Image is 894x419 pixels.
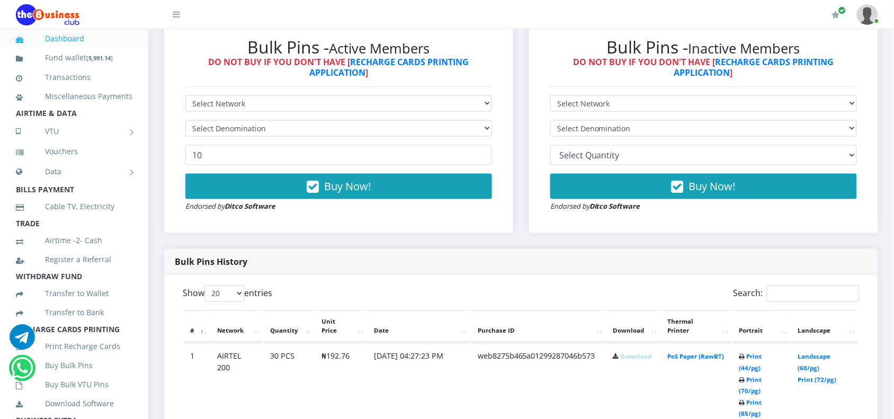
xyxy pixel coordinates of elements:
[185,37,492,57] h2: Bulk Pins -
[16,228,132,253] a: Airtime -2- Cash
[211,310,263,343] th: Network: activate to sort column ascending
[329,39,430,58] small: Active Members
[10,332,35,350] a: Chat for support
[832,11,840,19] i: Renew/Upgrade Subscription
[185,145,492,165] input: Enter Quantity
[674,56,834,78] a: RECHARGE CARDS PRINTING APPLICATION
[225,201,275,211] strong: Ditco Software
[16,334,132,359] a: Print Recharge Cards
[661,310,732,343] th: Thermal Printer: activate to sort column ascending
[689,179,736,193] span: Buy Now!
[204,286,244,302] select: Showentries
[16,4,79,25] img: Logo
[264,310,314,343] th: Quantity: activate to sort column ascending
[16,26,132,51] a: Dashboard
[574,56,834,78] strong: DO NOT BUY IF YOU DON'T HAVE [ ]
[183,286,272,302] label: Show entries
[16,391,132,416] a: Download Software
[733,310,791,343] th: Portrait: activate to sort column ascending
[16,158,132,185] a: Data
[11,363,33,381] a: Chat for support
[315,310,367,343] th: Unit Price: activate to sort column ascending
[368,310,470,343] th: Date: activate to sort column ascending
[184,310,210,343] th: #: activate to sort column descending
[668,353,725,361] a: PoS Paper (RawBT)
[550,174,857,199] button: Buy Now!
[309,56,469,78] a: RECHARGE CARDS PRINTING APPLICATION
[739,399,762,418] a: Print (85/pg)
[16,84,132,109] a: Miscellaneous Payments
[471,310,606,343] th: Purchase ID: activate to sort column ascending
[16,372,132,397] a: Buy Bulk VTU Pins
[798,353,830,372] a: Landscape (60/pg)
[791,310,859,343] th: Landscape: activate to sort column ascending
[589,201,640,211] strong: Ditco Software
[16,247,132,272] a: Register a Referral
[16,139,132,164] a: Vouchers
[16,118,132,145] a: VTU
[16,353,132,378] a: Buy Bulk Pins
[739,353,762,372] a: Print (44/pg)
[734,286,860,302] label: Search:
[88,54,111,62] b: 5,991.14
[607,310,660,343] th: Download: activate to sort column ascending
[16,46,132,70] a: Fund wallet[5,991.14]
[689,39,800,58] small: Inactive Members
[621,353,652,361] a: Download
[209,56,469,78] strong: DO NOT BUY IF YOU DON'T HAVE [ ]
[798,376,836,384] a: Print (72/pg)
[86,54,113,62] small: [ ]
[16,281,132,306] a: Transfer to Wallet
[550,201,640,211] small: Endorsed by
[175,256,247,268] strong: Bulk Pins History
[767,286,860,302] input: Search:
[857,4,878,25] img: User
[838,6,846,14] span: Renew/Upgrade Subscription
[185,174,492,199] button: Buy Now!
[324,179,371,193] span: Buy Now!
[16,65,132,90] a: Transactions
[16,194,132,219] a: Cable TV, Electricity
[185,201,275,211] small: Endorsed by
[550,37,857,57] h2: Bulk Pins -
[16,300,132,325] a: Transfer to Bank
[739,376,762,396] a: Print (70/pg)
